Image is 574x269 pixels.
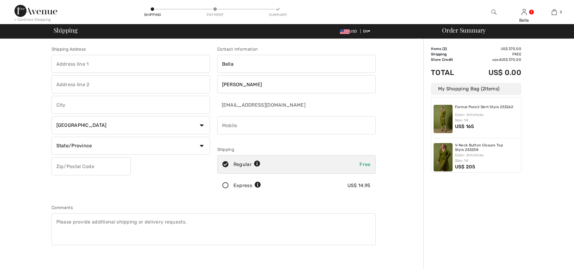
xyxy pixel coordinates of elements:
[522,9,527,15] a: Sign In
[217,116,376,134] input: Mobile
[468,46,521,52] td: US$ 370.00
[468,62,521,83] td: US$ 0.00
[455,124,474,129] span: US$ 165
[359,161,370,167] span: Free
[501,58,521,62] span: US$ 370.00
[143,12,162,17] div: Shipping
[52,55,210,73] input: Address line 1
[217,96,336,114] input: E-mail
[455,105,513,110] a: Formal Pencil Skirt Style 253262
[431,57,468,62] td: Store Credit
[14,5,57,17] img: 1ère Avenue
[52,205,376,211] div: Comments
[340,29,359,33] span: USD
[435,27,570,33] div: Order Summary
[539,8,569,16] a: 2
[52,157,131,175] input: Zip/Postal Code
[54,27,78,33] span: Shipping
[217,146,376,153] div: Shipping
[234,161,260,168] div: Regular
[560,9,562,15] span: 2
[206,12,224,17] div: Payment
[509,17,539,23] div: Bella
[431,62,468,83] td: Total
[14,17,51,22] div: < Continue Shopping
[491,8,497,16] img: search the website
[552,8,557,16] img: My Bag
[455,152,519,163] div: Color: Artichoke Size: 14
[52,96,210,114] input: City
[217,46,376,52] div: Contact Information
[269,12,287,17] div: Summary
[455,143,519,152] a: V-Neck Button Closure Top Style 253258
[482,86,485,92] span: 2
[522,8,527,16] img: My Info
[468,57,521,62] td: used
[444,47,446,51] span: 2
[455,164,475,170] span: US$ 205
[431,46,468,52] td: Items ( )
[431,83,521,95] div: My Shopping Bag ( Items)
[431,52,468,57] td: Shipping
[52,46,210,52] div: Shipping Address
[347,182,371,189] div: US$ 14.95
[468,52,521,57] td: Free
[234,182,261,189] div: Express
[52,75,210,93] input: Address line 2
[217,55,376,73] input: First name
[340,29,350,34] img: US Dollar
[217,75,376,93] input: Last name
[434,105,453,133] img: Formal Pencil Skirt Style 253262
[434,143,453,171] img: V-Neck Button Closure Top Style 253258
[455,112,519,123] div: Color: Artichoke Size: 14
[363,29,371,33] span: EN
